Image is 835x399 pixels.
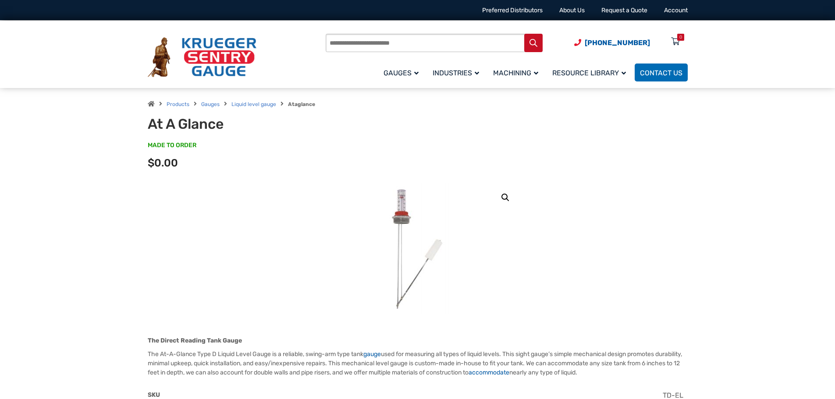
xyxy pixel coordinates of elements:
[148,337,242,344] strong: The Direct Reading Tank Gauge
[433,69,479,77] span: Industries
[585,39,650,47] span: [PHONE_NUMBER]
[384,69,419,77] span: Gauges
[288,101,315,107] strong: Ataglance
[148,391,160,399] span: SKU
[469,369,509,376] a: accommodate
[148,157,178,169] span: $0.00
[148,116,364,132] h1: At A Glance
[497,190,513,205] a: View full-screen image gallery
[601,7,647,14] a: Request a Quote
[363,350,381,358] a: gauge
[201,101,220,107] a: Gauges
[482,7,543,14] a: Preferred Distributors
[664,7,688,14] a: Account
[488,62,547,83] a: Machining
[559,7,585,14] a: About Us
[547,62,635,83] a: Resource Library
[427,62,488,83] a: Industries
[231,101,276,107] a: Liquid level gauge
[365,183,470,314] img: At A Glance
[148,37,256,78] img: Krueger Sentry Gauge
[552,69,626,77] span: Resource Library
[679,34,682,41] div: 0
[574,37,650,48] a: Phone Number (920) 434-8860
[635,64,688,81] a: Contact Us
[378,62,427,83] a: Gauges
[148,350,688,377] p: The At-A-Glance Type D Liquid Level Gauge is a reliable, swing-arm type tank used for measuring a...
[493,69,538,77] span: Machining
[148,141,196,150] span: MADE TO ORDER
[640,69,682,77] span: Contact Us
[167,101,189,107] a: Products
